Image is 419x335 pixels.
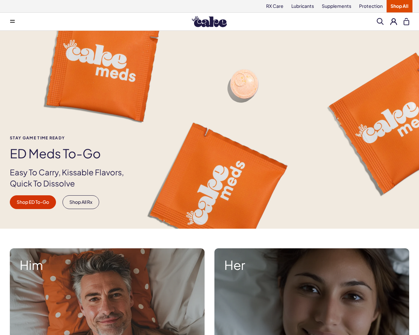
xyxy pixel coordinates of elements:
strong: Her [224,258,399,272]
img: Hello Cake [192,16,227,27]
strong: Him [20,258,195,272]
p: Easy To Carry, Kissable Flavors, Quick To Dissolve [10,167,135,189]
a: Shop All Rx [63,195,99,209]
span: Stay Game time ready [10,136,135,140]
h1: ED Meds to-go [10,147,135,160]
a: Shop ED To-Go [10,195,56,209]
